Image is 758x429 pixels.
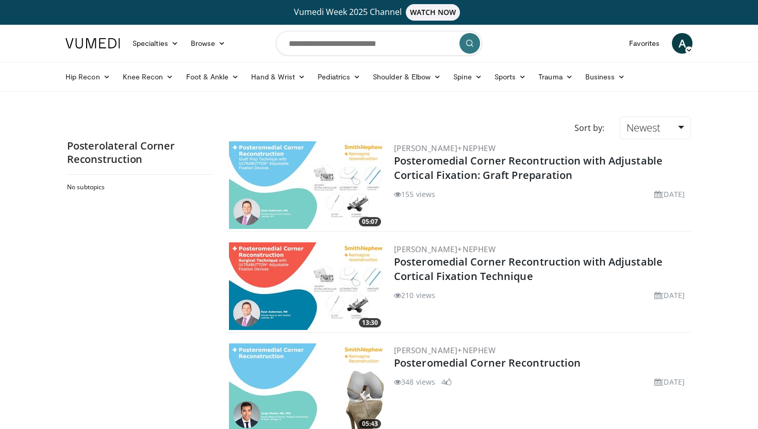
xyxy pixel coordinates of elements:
[620,117,691,139] a: Newest
[276,31,482,56] input: Search topics, interventions
[488,67,533,87] a: Sports
[532,67,579,87] a: Trauma
[394,189,435,200] li: 155 views
[59,67,117,87] a: Hip Recon
[229,242,384,330] a: 13:30
[180,67,245,87] a: Foot & Ankle
[311,67,367,87] a: Pediatrics
[394,290,435,301] li: 210 views
[394,356,581,370] a: Posteromedial Corner Recontruction
[359,318,381,327] span: 13:30
[359,217,381,226] span: 05:07
[67,139,211,166] h2: Posterolateral Corner Reconstruction
[229,141,384,229] a: 05:07
[65,38,120,48] img: VuMedi Logo
[67,4,691,21] a: Vumedi Week 2025 ChannelWATCH NOW
[117,67,180,87] a: Knee Recon
[654,376,685,387] li: [DATE]
[579,67,632,87] a: Business
[394,255,663,283] a: Posteromedial Corner Recontruction with Adjustable Cortical Fixation Technique
[567,117,612,139] div: Sort by:
[394,376,435,387] li: 348 views
[245,67,311,87] a: Hand & Wrist
[654,189,685,200] li: [DATE]
[394,154,663,182] a: Posteromedial Corner Recontruction with Adjustable Cortical Fixation: Graft Preparation
[394,143,496,153] a: [PERSON_NAME]+Nephew
[394,244,496,254] a: [PERSON_NAME]+Nephew
[654,290,685,301] li: [DATE]
[441,376,452,387] li: 4
[67,183,209,191] h2: No subtopics
[627,121,661,135] span: Newest
[447,67,488,87] a: Spine
[185,33,232,54] a: Browse
[126,33,185,54] a: Specialties
[367,67,447,87] a: Shoulder & Elbow
[394,345,496,355] a: [PERSON_NAME]+Nephew
[623,33,666,54] a: Favorites
[229,242,384,330] img: fdd42d52-2009-4fe2-b981-42d3a4c2e94c.300x170_q85_crop-smart_upscale.jpg
[672,33,693,54] a: A
[406,4,460,21] span: WATCH NOW
[229,141,384,229] img: aeddbf85-1c62-46ce-8d0c-b8d28f575c70.300x170_q85_crop-smart_upscale.jpg
[359,419,381,428] span: 05:43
